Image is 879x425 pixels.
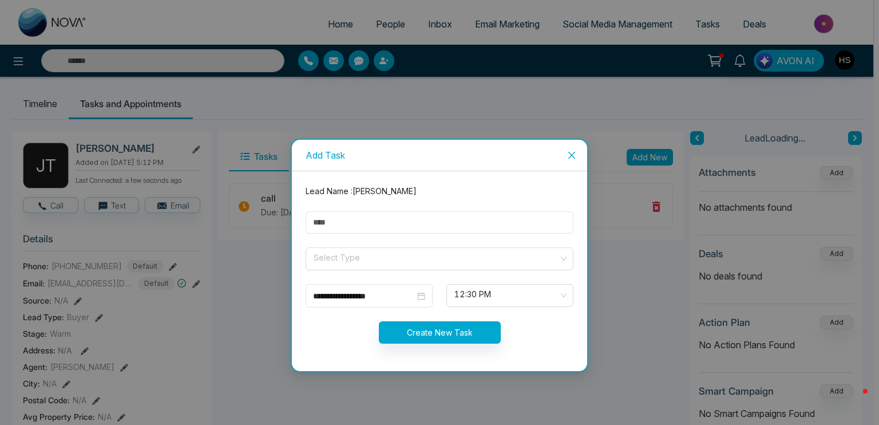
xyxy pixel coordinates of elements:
[379,321,501,344] button: Create New Task
[567,151,576,160] span: close
[454,286,565,305] span: 12:30 PM
[299,185,580,198] div: Lead Name : [PERSON_NAME]
[556,140,587,171] button: Close
[840,386,868,414] iframe: Intercom live chat
[306,149,573,162] div: Add Task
